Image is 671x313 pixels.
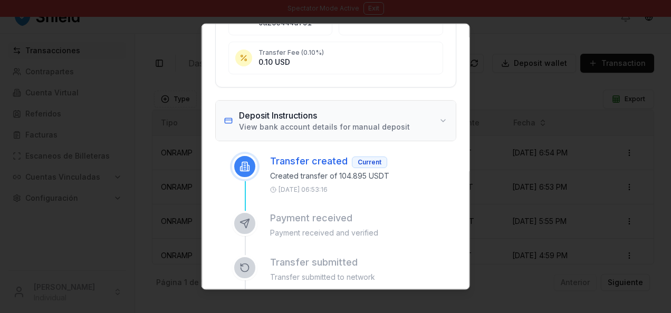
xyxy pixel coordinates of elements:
[270,154,387,169] h3: Transfer created
[258,57,436,67] p: 0.10 USD
[258,48,436,57] p: Transfer Fee ( 0.10 %)
[270,171,456,181] p: Created transfer of 104.895 USDT
[216,101,456,141] button: Deposit InstructionsView bank account details for manual deposit
[270,228,456,238] p: Payment received and verified
[270,211,352,226] h3: Payment received
[270,272,456,282] p: Transfer submitted to network
[279,185,328,194] p: [DATE] 06:53:16
[270,255,358,270] h3: Transfer submitted
[239,109,410,122] h3: Deposit Instructions
[352,156,387,168] div: Current
[239,122,410,132] p: View bank account details for manual deposit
